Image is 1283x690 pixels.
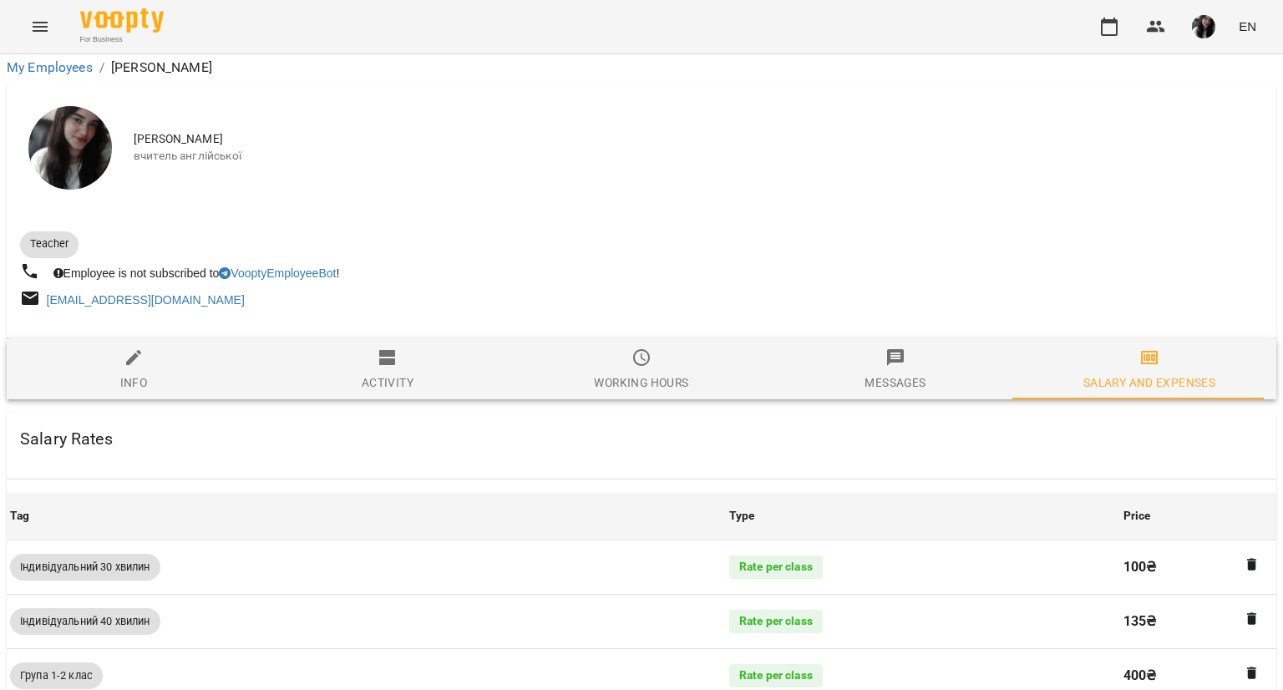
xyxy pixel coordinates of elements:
li: / [99,58,104,78]
span: Teacher [20,236,79,251]
img: Поліна Гончаренко [28,106,112,190]
h6: Salary Rates [20,426,113,452]
span: Індивідуальний 30 хвилин [10,560,160,575]
button: Delete [1241,608,1263,630]
div: Rate per class [729,610,823,633]
button: Menu [20,7,60,47]
span: EN [1239,18,1256,35]
span: For Business [80,34,164,45]
span: [PERSON_NAME] [134,131,1263,148]
a: [EMAIL_ADDRESS][DOMAIN_NAME] [47,293,245,307]
img: d9ea9a7fe13608e6f244c4400442cb9c.jpg [1192,15,1215,38]
a: My Employees [7,59,93,75]
p: 100 ₴ [1123,557,1273,577]
div: Info [120,373,148,393]
div: Working hours [594,373,688,393]
p: 135 ₴ [1123,611,1273,632]
th: Type [726,493,1120,540]
div: Rate per class [729,664,823,687]
nav: breadcrumb [7,58,1276,78]
p: [PERSON_NAME] [111,58,212,78]
img: Voopty Logo [80,8,164,33]
span: вчитель англійської [134,148,1263,165]
a: VooptyEmployeeBot [219,266,336,280]
button: EN [1232,11,1263,42]
th: Tag [7,493,726,540]
div: Activity [362,373,413,393]
div: Messages [865,373,925,393]
div: Rate per class [729,556,823,579]
span: Група 1-2 клас [10,668,103,683]
div: Salary and Expenses [1083,373,1215,393]
th: Price [1120,493,1276,540]
span: Індивідуальний 40 хвилин [10,614,160,629]
button: Delete [1241,554,1263,576]
button: Delete [1241,662,1263,684]
p: 400 ₴ [1123,666,1273,686]
div: Employee is not subscribed to ! [50,261,343,285]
